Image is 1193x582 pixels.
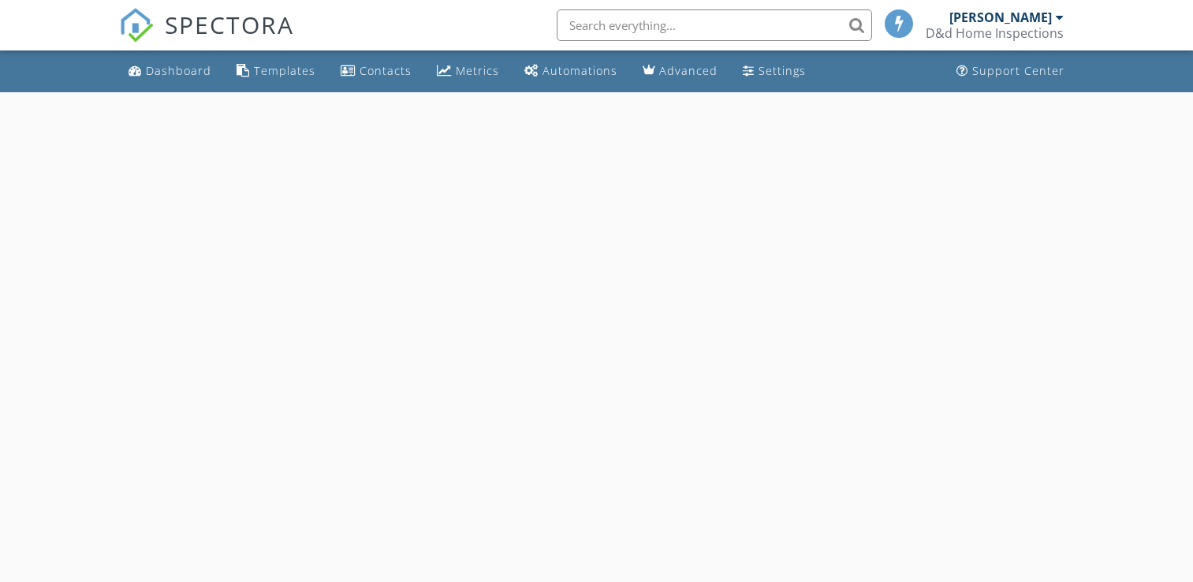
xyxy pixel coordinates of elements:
[518,57,624,86] a: Automations (Basic)
[431,57,505,86] a: Metrics
[636,57,724,86] a: Advanced
[456,63,499,78] div: Metrics
[736,57,812,86] a: Settings
[146,63,211,78] div: Dashboard
[334,57,418,86] a: Contacts
[950,57,1071,86] a: Support Center
[165,8,294,41] span: SPECTORA
[119,8,154,43] img: The Best Home Inspection Software - Spectora
[759,63,806,78] div: Settings
[972,63,1064,78] div: Support Center
[254,63,315,78] div: Templates
[230,57,322,86] a: Templates
[659,63,718,78] div: Advanced
[557,9,872,41] input: Search everything...
[926,25,1064,41] div: D&d Home Inspections
[119,21,294,54] a: SPECTORA
[949,9,1052,25] div: [PERSON_NAME]
[122,57,218,86] a: Dashboard
[360,63,412,78] div: Contacts
[542,63,617,78] div: Automations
